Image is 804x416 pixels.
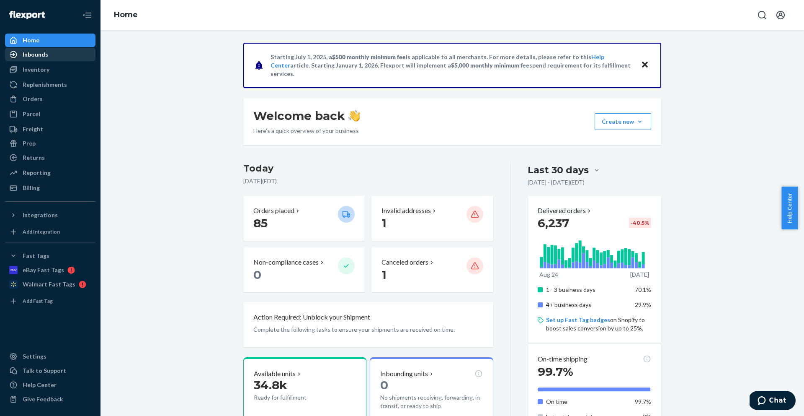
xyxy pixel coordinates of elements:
a: Inbounds [5,48,95,61]
p: On-time shipping [538,354,588,364]
div: Help Center [23,381,57,389]
p: No shipments receiving, forwarding, in transit, or ready to ship [380,393,482,410]
h1: Welcome back [253,108,360,123]
a: Inventory [5,63,95,76]
a: Home [5,34,95,47]
a: Help Center [5,378,95,392]
a: Replenishments [5,78,95,91]
button: Close Navigation [79,7,95,23]
button: Invalid addresses 1 [371,196,493,241]
p: Canceled orders [381,257,428,267]
a: Add Fast Tag [5,294,95,308]
div: eBay Fast Tags [23,266,64,274]
p: on Shopify to boost sales conversion by up to 25%. [546,316,651,333]
button: Close [639,59,650,71]
div: Add Integration [23,228,60,235]
img: Flexport logo [9,11,45,19]
p: Ready for fulfillment [254,393,331,402]
button: Open account menu [772,7,789,23]
p: Starting July 1, 2025, a is applicable to all merchants. For more details, please refer to this a... [271,53,633,78]
div: -40.5 % [629,218,651,228]
button: Help Center [781,187,798,229]
button: Delivered orders [538,206,593,216]
div: Parcel [23,110,40,118]
span: 99.7% [635,398,651,405]
p: Invalid addresses [381,206,431,216]
p: [DATE] - [DATE] ( EDT ) [528,178,585,187]
a: Settings [5,350,95,363]
div: Integrations [23,211,58,219]
a: Home [114,10,138,19]
span: 99.7% [538,364,573,379]
button: Fast Tags [5,249,95,263]
span: 70.1% [635,286,651,293]
span: 85 [253,216,268,230]
div: Give Feedback [23,395,63,403]
p: Inbounding units [380,369,428,379]
span: 1 [381,268,387,282]
div: Replenishments [23,81,67,89]
span: 0 [253,268,261,282]
a: Walmart Fast Tags [5,278,95,291]
div: Orders [23,95,43,103]
div: Returns [23,153,45,162]
a: Parcel [5,107,95,121]
div: Settings [23,352,46,361]
button: Integrations [5,208,95,222]
a: Reporting [5,166,95,179]
p: Complete the following tasks to ensure your shipments are received on time. [253,325,483,334]
button: Orders placed 85 [243,196,365,241]
div: Inbounds [23,50,48,59]
p: 1 - 3 business days [546,286,629,294]
p: [DATE] [630,270,649,279]
button: Non-compliance cases 0 [243,247,365,292]
p: 4+ business days [546,301,629,309]
p: Action Required: Unblock your Shipment [253,312,370,322]
iframe: Opens a widget where you can chat to one of our agents [750,391,796,412]
p: Aug 24 [539,270,558,279]
p: On time [546,398,629,406]
button: Open Search Box [754,7,770,23]
button: Talk to Support [5,364,95,377]
div: Fast Tags [23,252,49,260]
a: Prep [5,137,95,150]
a: Orders [5,92,95,106]
span: $5,000 monthly minimum fee [451,62,529,69]
a: Set up Fast Tag badges [546,316,610,323]
div: Add Fast Tag [23,297,53,304]
span: 6,237 [538,216,569,230]
p: Available units [254,369,296,379]
span: 1 [381,216,387,230]
p: Here’s a quick overview of your business [253,127,360,135]
button: Give Feedback [5,393,95,406]
span: 0 [380,378,388,392]
div: Inventory [23,65,49,74]
div: Prep [23,139,36,148]
a: eBay Fast Tags [5,263,95,277]
div: Billing [23,184,40,192]
div: Talk to Support [23,367,66,375]
img: hand-wave emoji [348,110,360,122]
div: Freight [23,125,43,133]
a: Freight [5,122,95,136]
button: Canceled orders 1 [371,247,493,292]
h3: Today [243,162,493,175]
p: [DATE] ( EDT ) [243,177,493,185]
span: 29.9% [635,301,651,308]
span: $500 monthly minimum fee [332,53,406,60]
div: Walmart Fast Tags [23,280,75,289]
p: Non-compliance cases [253,257,319,267]
div: Reporting [23,169,51,177]
span: 34.8k [254,378,287,392]
a: Add Integration [5,225,95,239]
a: Returns [5,151,95,164]
button: Create new [595,113,651,130]
ol: breadcrumbs [107,3,144,27]
div: Home [23,36,39,44]
p: Orders placed [253,206,294,216]
div: Last 30 days [528,164,589,177]
a: Billing [5,181,95,195]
